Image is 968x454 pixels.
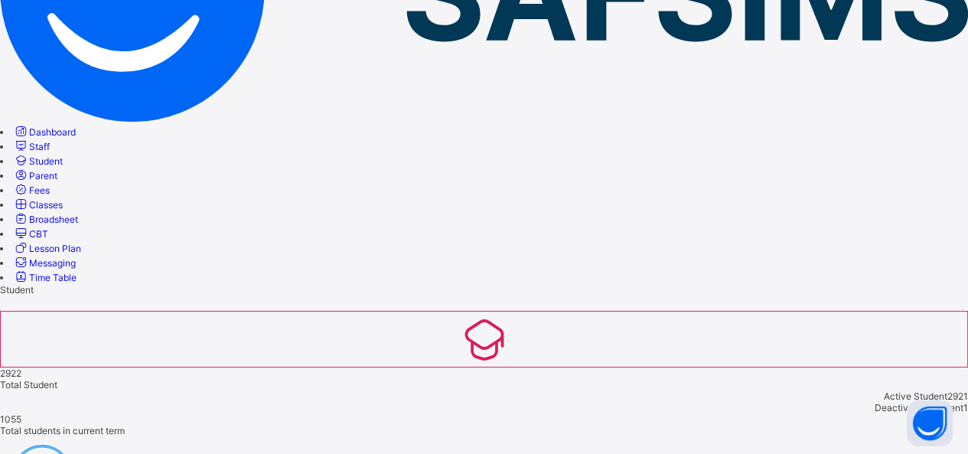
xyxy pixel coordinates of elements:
span: Parent [29,170,57,181]
a: Broadsheet [13,214,78,225]
a: Time Table [13,272,77,283]
button: Open asap [907,400,953,446]
a: Parent [13,170,57,181]
a: Classes [13,199,63,211]
span: Deactivated Student [875,402,963,413]
span: Dashboard [29,126,76,138]
a: Student [13,155,63,167]
span: Broadsheet [29,214,78,225]
span: Classes [29,199,63,211]
span: 2921 [947,390,968,402]
a: Messaging [13,257,76,269]
span: CBT [29,228,48,240]
span: Student [29,155,63,167]
span: Messaging [29,257,76,269]
a: Dashboard [13,126,76,138]
span: Time Table [29,272,77,283]
span: Fees [29,185,50,196]
span: Staff [29,141,50,152]
a: Lesson Plan [13,243,81,254]
a: Fees [13,185,50,196]
a: Staff [13,141,50,152]
span: Lesson Plan [29,243,81,254]
a: CBT [13,228,48,240]
span: 1 [963,402,968,413]
span: Active Student [884,390,947,402]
